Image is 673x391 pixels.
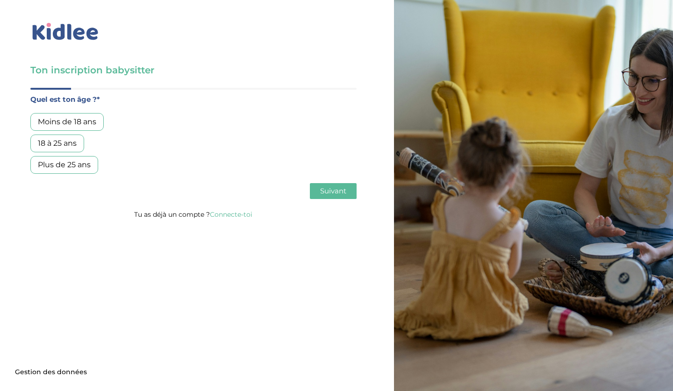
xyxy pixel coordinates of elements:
label: Quel est ton âge ?* [30,93,357,106]
span: Gestion des données [15,368,87,377]
h3: Ton inscription babysitter [30,64,357,77]
div: 18 à 25 ans [30,135,84,152]
img: logo_kidlee_bleu [30,21,100,43]
div: Moins de 18 ans [30,113,104,131]
div: Plus de 25 ans [30,156,98,174]
button: Suivant [310,183,357,199]
a: Connecte-toi [210,210,252,219]
button: Précédent [30,183,74,199]
p: Tu as déjà un compte ? [30,208,357,220]
button: Gestion des données [9,363,93,382]
span: Suivant [320,186,346,195]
